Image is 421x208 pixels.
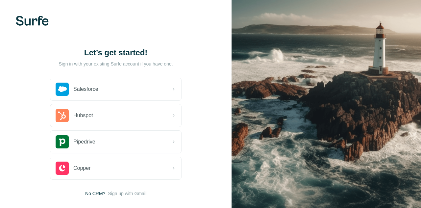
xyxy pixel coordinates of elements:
[73,138,95,146] span: Pipedrive
[73,112,93,119] span: Hubspot
[85,190,105,197] span: No CRM?
[56,109,69,122] img: hubspot's logo
[56,135,69,148] img: pipedrive's logo
[16,16,49,26] img: Surfe's logo
[56,162,69,175] img: copper's logo
[50,47,182,58] h1: Let’s get started!
[56,83,69,96] img: salesforce's logo
[108,190,146,197] button: Sign up with Gmail
[73,164,90,172] span: Copper
[73,85,98,93] span: Salesforce
[59,61,173,67] p: Sign in with your existing Surfe account if you have one.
